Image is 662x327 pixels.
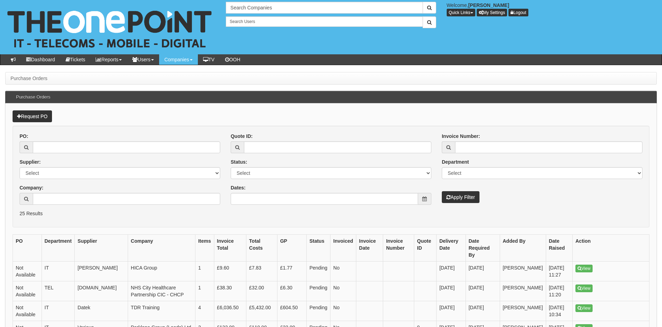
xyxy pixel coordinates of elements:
a: View [575,304,593,312]
th: GP [277,235,306,262]
input: Search Companies [226,2,423,14]
a: Users [127,54,159,65]
td: [DATE] [466,281,500,301]
td: Not Available [13,281,42,301]
label: Supplier: [20,158,41,165]
td: [PERSON_NAME] [500,262,546,281]
a: OOH [220,54,246,65]
td: [DATE] [466,301,500,321]
th: Department [42,235,75,262]
a: My Settings [477,9,507,16]
button: Apply Filter [442,191,479,203]
td: TDR Training [128,301,195,321]
th: Status [306,235,330,262]
td: No [330,281,356,301]
td: No [330,301,356,321]
td: £6,036.50 [214,301,246,321]
div: Welcome, [441,2,662,16]
td: Datek [75,301,128,321]
td: [DATE] 11:27 [546,262,572,281]
th: Total Costs [246,235,277,262]
a: Logout [508,9,528,16]
td: [DATE] [436,262,466,281]
a: Request PO [13,110,52,122]
td: £604.50 [277,301,306,321]
a: Dashboard [21,54,60,65]
th: Invoice Date [356,235,383,262]
th: Supplier [75,235,128,262]
td: [DATE] [436,301,466,321]
th: Items [195,235,214,262]
a: Reports [90,54,127,65]
input: Search Users [226,16,423,27]
td: £7.83 [246,262,277,281]
a: View [575,265,593,272]
td: Not Available [13,262,42,281]
td: TEL [42,281,75,301]
th: Delivery Date [436,235,466,262]
b: [PERSON_NAME] [468,2,509,8]
td: £1.77 [277,262,306,281]
th: Invoice Number [383,235,414,262]
td: £9.60 [214,262,246,281]
td: No [330,262,356,281]
h3: Purchase Orders [13,91,54,103]
td: [DATE] 11:20 [546,281,572,301]
td: £38.30 [214,281,246,301]
label: Quote ID: [231,133,253,140]
td: Pending [306,281,330,301]
label: Status: [231,158,247,165]
td: Pending [306,262,330,281]
th: Date Raised [546,235,572,262]
td: Not Available [13,301,42,321]
a: TV [198,54,220,65]
td: [PERSON_NAME] [75,262,128,281]
td: [DOMAIN_NAME] [75,281,128,301]
td: £32.00 [246,281,277,301]
button: Quick Links [447,9,475,16]
label: Invoice Number: [442,133,480,140]
td: 1 [195,281,214,301]
th: Date Required By [466,235,500,262]
a: Companies [159,54,198,65]
th: Added By [500,235,546,262]
td: [DATE] [436,281,466,301]
td: [PERSON_NAME] [500,301,546,321]
label: PO: [20,133,28,140]
td: NHS City Healthcare Partnership CIC - CHCP [128,281,195,301]
th: Quote ID [414,235,437,262]
td: £5,432.00 [246,301,277,321]
td: HICA Group [128,262,195,281]
td: IT [42,301,75,321]
td: Pending [306,301,330,321]
td: [DATE] [466,262,500,281]
th: Action [573,235,649,262]
a: Tickets [60,54,91,65]
td: [PERSON_NAME] [500,281,546,301]
td: IT [42,262,75,281]
a: View [575,285,593,292]
th: PO [13,235,42,262]
td: [DATE] 10:34 [546,301,572,321]
th: Invoice Total [214,235,246,262]
td: 1 [195,262,214,281]
td: 4 [195,301,214,321]
label: Company: [20,184,43,191]
label: Dates: [231,184,246,191]
td: £6.30 [277,281,306,301]
th: Invoiced [330,235,356,262]
li: Purchase Orders [10,75,47,82]
p: 25 Results [20,210,642,217]
label: Department [442,158,469,165]
th: Company [128,235,195,262]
